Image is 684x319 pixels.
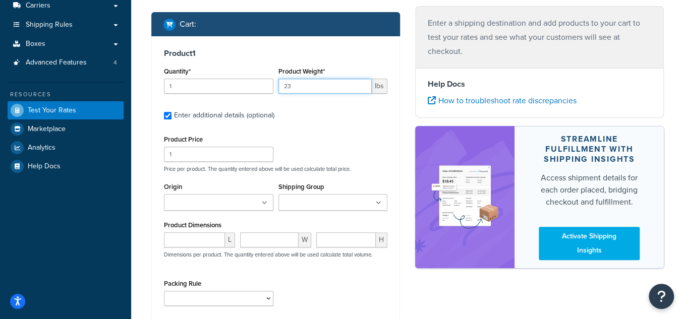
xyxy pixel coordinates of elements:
span: Advanced Features [26,58,87,67]
span: lbs [372,79,387,94]
div: Streamline Fulfillment with Shipping Insights [539,134,640,164]
label: Product Weight* [278,68,325,75]
span: H [376,232,387,247]
label: Product Price [164,136,203,143]
span: Analytics [28,144,55,152]
span: Help Docs [28,162,61,171]
label: Origin [164,183,182,190]
label: Packing Rule [164,280,201,287]
span: L [225,232,235,247]
span: W [299,232,311,247]
a: Advanced Features4 [8,53,124,72]
img: feature-image-si-e24932ea9b9fcd0ff835db86be1ff8d589347e8876e1638d903ea230a36726be.png [430,146,499,248]
span: Shipping Rules [26,21,73,29]
a: How to troubleshoot rate discrepancies [428,95,577,106]
button: Open Resource Center [649,284,674,309]
p: Price per product. The quantity entered above will be used calculate total price. [161,165,390,172]
a: Activate Shipping Insights [539,227,640,260]
input: 0 [164,79,273,94]
p: Enter a shipping destination and add products to your cart to test your rates and see what your c... [428,16,651,58]
h3: Product 1 [164,48,387,58]
span: Boxes [26,40,45,48]
div: Resources [8,90,124,99]
h2: Cart : [180,20,196,29]
label: Product Dimensions [164,221,221,229]
label: Quantity* [164,68,191,75]
div: Access shipment details for each order placed, bridging checkout and fulfillment. [539,172,640,208]
a: Boxes [8,35,124,53]
input: 0.00 [278,79,372,94]
a: Marketplace [8,120,124,138]
h4: Help Docs [428,78,651,90]
input: Enter additional details (optional) [164,112,172,119]
span: Marketplace [28,125,66,134]
span: Test Your Rates [28,106,76,115]
label: Shipping Group [278,183,324,190]
a: Shipping Rules [8,16,124,34]
span: Carriers [26,2,50,10]
a: Analytics [8,139,124,157]
span: 4 [113,58,117,67]
li: Advanced Features [8,53,124,72]
a: Help Docs [8,157,124,175]
a: Test Your Rates [8,101,124,119]
p: Dimensions per product. The quantity entered above will be used calculate total volume. [161,251,373,258]
div: Enter additional details (optional) [174,108,274,122]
